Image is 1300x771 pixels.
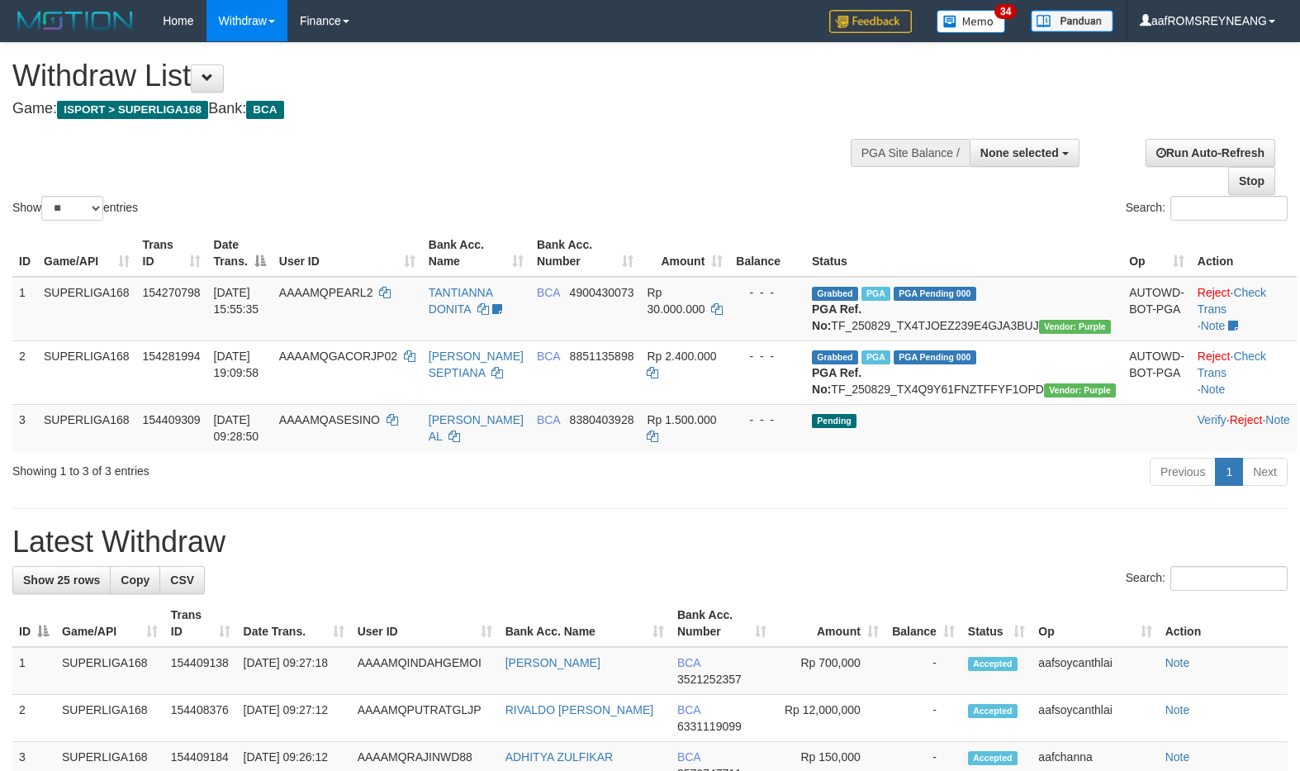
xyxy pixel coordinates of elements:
td: AUTOWD-BOT-PGA [1122,277,1191,341]
td: SUPERLIGA168 [55,647,164,695]
td: 2 [12,340,37,404]
a: Reject [1198,286,1231,299]
span: None selected [980,146,1059,159]
td: - [885,695,961,742]
span: Rp 2.400.000 [647,350,716,363]
th: Balance: activate to sort column ascending [885,600,961,647]
div: PGA Site Balance / [851,139,970,167]
a: Show 25 rows [12,566,111,594]
th: User ID: activate to sort column ascending [351,600,499,647]
a: Note [1201,319,1226,332]
td: 154409138 [164,647,237,695]
a: Note [1165,656,1190,669]
a: Reject [1230,413,1263,426]
span: Accepted [968,657,1018,671]
th: Game/API: activate to sort column ascending [55,600,164,647]
td: 2 [12,695,55,742]
a: Stop [1228,167,1275,195]
td: 3 [12,404,37,451]
td: SUPERLIGA168 [37,277,136,341]
th: Action [1191,230,1297,277]
a: Check Trans [1198,286,1266,316]
a: CSV [159,566,205,594]
td: · · [1191,404,1297,451]
td: SUPERLIGA168 [37,340,136,404]
td: · · [1191,277,1297,341]
span: Copy 3521252357 to clipboard [677,673,742,686]
span: Copy [121,573,149,587]
a: Reject [1198,350,1231,363]
td: aafsoycanthlai [1032,695,1158,742]
th: Bank Acc. Number: activate to sort column ascending [530,230,641,277]
span: BCA [677,750,700,764]
td: AAAAMQINDAHGEMOI [351,647,499,695]
th: Amount: activate to sort column ascending [640,230,729,277]
a: Note [1165,703,1190,716]
span: ISPORT > SUPERLIGA168 [57,101,208,119]
td: TF_250829_TX4TJOEZ239E4GJA3BUJ [805,277,1122,341]
div: - - - [736,348,799,364]
a: RIVALDO [PERSON_NAME] [505,703,653,716]
span: BCA [537,350,560,363]
span: BCA [246,101,283,119]
img: MOTION_logo.png [12,8,138,33]
th: ID [12,230,37,277]
span: Grabbed [812,287,858,301]
div: - - - [736,284,799,301]
label: Show entries [12,196,138,221]
span: BCA [677,703,700,716]
span: [DATE] 09:28:50 [214,413,259,443]
input: Search: [1170,566,1288,591]
a: ADHITYA ZULFIKAR [505,750,613,764]
th: Amount: activate to sort column ascending [773,600,885,647]
span: Copy 8851135898 to clipboard [570,350,634,363]
img: Feedback.jpg [829,10,912,33]
td: TF_250829_TX4Q9Y61FNZTFFYF1OPD [805,340,1122,404]
th: Action [1159,600,1288,647]
td: SUPERLIGA168 [55,695,164,742]
span: Pending [812,414,856,428]
td: SUPERLIGA168 [37,404,136,451]
span: PGA Pending [894,350,976,364]
a: 1 [1215,458,1243,486]
a: Check Trans [1198,350,1266,379]
span: Accepted [968,704,1018,718]
input: Search: [1170,196,1288,221]
span: Copy 6331119099 to clipboard [677,720,742,733]
td: 1 [12,647,55,695]
a: Next [1242,458,1288,486]
td: 1 [12,277,37,341]
span: AAAAMQPEARL2 [279,286,373,299]
span: AAAAMQGACORJP02 [279,350,397,363]
span: 154281994 [143,350,201,363]
td: [DATE] 09:27:18 [237,647,351,695]
th: Op: activate to sort column ascending [1032,600,1158,647]
a: Note [1201,383,1226,396]
button: None selected [970,139,1079,167]
a: [PERSON_NAME] AL [429,413,524,443]
span: [DATE] 15:55:35 [214,286,259,316]
span: 154409309 [143,413,201,426]
span: Marked by aafmaleo [861,287,890,301]
th: Trans ID: activate to sort column ascending [136,230,207,277]
h1: Latest Withdraw [12,526,1288,559]
td: 154408376 [164,695,237,742]
a: Run Auto-Refresh [1146,139,1275,167]
span: BCA [677,656,700,669]
h4: Game: Bank: [12,101,850,117]
a: [PERSON_NAME] SEPTIANA [429,350,524,379]
span: 34 [994,4,1017,19]
span: CSV [170,573,194,587]
span: AAAAMQASESINO [279,413,380,426]
span: BCA [537,286,560,299]
td: aafsoycanthlai [1032,647,1158,695]
th: Balance [729,230,805,277]
th: ID: activate to sort column descending [12,600,55,647]
span: PGA Pending [894,287,976,301]
th: Status [805,230,1122,277]
span: Accepted [968,751,1018,765]
span: BCA [537,413,560,426]
th: Op: activate to sort column ascending [1122,230,1191,277]
div: Showing 1 to 3 of 3 entries [12,456,529,479]
td: [DATE] 09:27:12 [237,695,351,742]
